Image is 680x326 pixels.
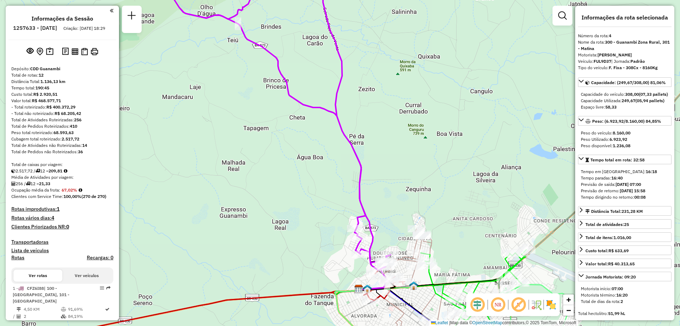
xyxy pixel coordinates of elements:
h4: Recargas: 0 [87,255,113,261]
a: Zoom in [563,294,574,305]
div: Atividade não roteirizada - JOELSON ROSA DOS SAN [375,258,393,265]
strong: 4 [51,215,54,221]
i: Rota otimizada [105,307,109,311]
div: Peso: (6.923,92/8.160,00) 84,85% [578,127,671,152]
strong: 16:40 [611,175,623,181]
strong: [PERSON_NAME] [597,52,632,57]
strong: 209,81 [49,168,62,173]
a: Distância Total:231,28 KM [578,206,671,216]
img: CDD Guanambi [354,284,363,294]
i: % de utilização da cubagem [61,314,66,319]
strong: 07:00 [612,286,623,291]
div: Custo total: [11,91,113,98]
img: 400 UDC Full Guanambi [409,281,418,290]
a: Valor total:R$ 40.313,65 [578,259,671,268]
div: Criação: [DATE] 18:29 [61,25,108,32]
div: Valor total: [11,98,113,104]
div: Espaço livre: [581,104,669,110]
span: Peso do veículo: [581,130,630,136]
a: Peso: (6.923,92/8.160,00) 84,85% [578,116,671,126]
div: Total de caixas por viagem: [11,161,113,168]
strong: 249,67 [622,98,635,103]
div: Total de rotas: [11,72,113,78]
a: Jornada Motorista: 09:20 [578,272,671,281]
div: Previsão de retorno: [581,188,669,194]
span: Peso: (6.923,92/8.160,00) 84,85% [592,118,661,124]
strong: R$ 40.313,65 [608,261,635,266]
strong: 36 [78,149,83,154]
button: Painel de Sugestão [45,46,55,57]
strong: 58,33 [605,104,617,110]
strong: 410 [70,123,77,129]
a: Rotas [11,255,24,261]
span: Clientes com Service Time: [11,194,63,199]
div: Capacidade Utilizada: [581,98,669,104]
strong: [DATE] 07:00 [616,182,641,187]
button: Visualizar Romaneio [80,46,89,57]
span: | Jornada: [611,59,645,64]
div: Total de itens: [585,234,631,241]
strong: 1.136,13 km [40,79,66,84]
i: Total de Atividades [17,314,21,319]
span: − [566,306,571,315]
strong: 51,99 hL [608,311,625,316]
div: Tempo total em rota: 32:58 [578,166,671,203]
div: - Total roteirizado: [11,104,113,110]
i: Total de rotas [26,182,30,186]
a: Zoom out [563,305,574,316]
strong: 308,00 [625,92,639,97]
span: 1 - [13,286,69,304]
span: Ocultar deslocamento [469,296,486,313]
strong: 1.016,00 [613,235,631,240]
strong: R$ 400.372,29 [46,104,75,110]
div: Média de Atividades por viagem: [11,174,113,181]
strong: CDD Guanambi [30,66,60,71]
div: Motorista início: [581,286,669,292]
strong: FUL9D37 [594,59,611,64]
div: Tempo paradas: [581,175,669,181]
div: Tempo em [GEOGRAPHIC_DATA]: [581,168,669,175]
span: 231,28 KM [622,209,643,214]
div: Número da rota: [578,33,671,39]
div: Map data © contributors,© 2025 TomTom, Microsoft [429,320,578,326]
div: 2.517,72 / 12 = [11,168,113,174]
strong: (05,94 pallets) [635,98,664,103]
a: Exibir filtros [555,9,569,23]
td: / [13,313,16,320]
div: Tempo total: [11,85,113,91]
div: Veículo: [578,58,671,65]
span: + [566,295,571,304]
button: Imprimir Rotas [89,46,100,57]
strong: (07,33 pallets) [639,92,668,97]
div: Distância Total: [11,78,113,85]
strong: [DATE] 15:58 [620,188,645,193]
div: Peso Utilizado: [581,136,669,143]
div: Previsão de saída: [581,181,669,188]
span: CFZ6I88 [27,286,44,291]
div: Motorista: [578,52,671,58]
div: Peso total roteirizado: [11,129,113,136]
img: Guanambi FAD [363,284,372,293]
img: Fluxo de ruas [531,299,542,310]
strong: Padrão [630,59,645,64]
strong: 1.236,08 [613,143,630,148]
strong: 4 [609,33,611,38]
a: Tempo total em rota: 32:58 [578,155,671,164]
div: Valor total: [585,261,635,267]
span: Ocupação média da frota: [11,187,60,193]
a: Leaflet [431,320,448,325]
i: Total de Atividades [11,182,16,186]
h4: Rotas improdutivas: [11,206,113,212]
strong: 190:45 [35,85,49,90]
a: Clique aqui para minimizar o painel [110,6,113,15]
strong: 12 [39,72,44,78]
div: Custo total: [585,248,629,254]
span: | 100 - [GEOGRAPHIC_DATA], 101 - [GEOGRAPHIC_DATA] [13,286,69,304]
button: Visualizar relatório de Roteirização [70,46,80,56]
strong: 21,33 [39,181,50,186]
div: - Total não roteirizado: [11,110,113,117]
strong: 8.160,00 [613,130,630,136]
strong: 2.517,72 [62,136,79,142]
strong: 100,00% [63,194,81,199]
button: Exibir sessão original [25,46,35,57]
